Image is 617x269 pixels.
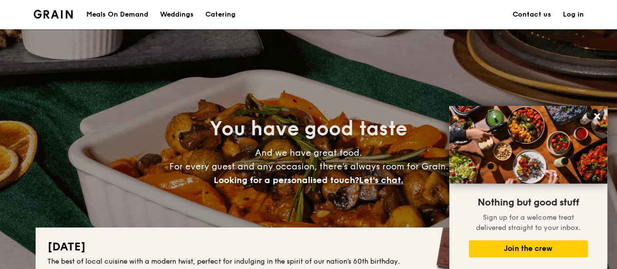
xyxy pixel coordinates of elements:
[169,147,448,186] span: And we have great food. For every guest and any occasion, there’s always room for Grain.
[34,10,73,19] img: Grain
[47,257,570,267] div: The best of local cuisine with a modern twist, perfect for indulging in the spirit of our nation’...
[449,106,607,184] img: DSC07876-Edit02-Large.jpeg
[210,117,407,141] span: You have good taste
[478,197,579,208] span: Nothing but good stuff
[359,175,403,186] span: Let's chat.
[469,240,588,257] button: Join the crew
[476,213,580,232] span: Sign up for a welcome treat delivered straight to your inbox.
[214,175,359,186] span: Looking for a personalised touch?
[47,239,570,255] h2: [DATE]
[589,108,605,124] button: Close
[34,10,73,19] a: Logotype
